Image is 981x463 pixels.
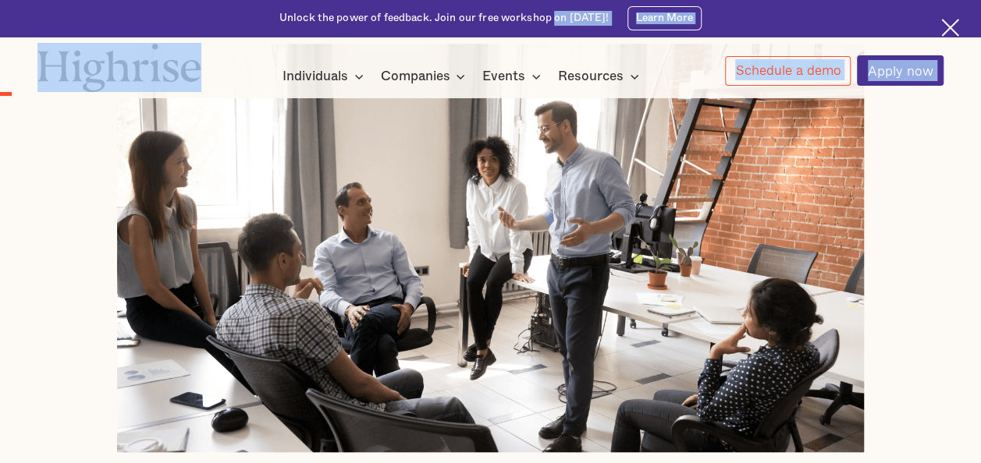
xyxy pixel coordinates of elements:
div: Companies [380,67,470,86]
a: Learn More [627,6,702,30]
div: Resources [558,67,624,86]
div: Individuals [283,67,348,86]
a: Schedule a demo [725,56,851,86]
div: Resources [558,67,644,86]
div: Individuals [283,67,368,86]
a: Apply now [857,55,944,86]
img: An image showing a coach leading a group session to improve skills, share insights, and encourage... [117,44,864,452]
div: Events [482,67,546,86]
img: Highrise logo [37,43,201,92]
img: Cross icon [941,19,959,37]
div: Unlock the power of feedback. Join our free workshop on [DATE]! [279,11,610,26]
div: Companies [380,67,450,86]
div: Events [482,67,525,86]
